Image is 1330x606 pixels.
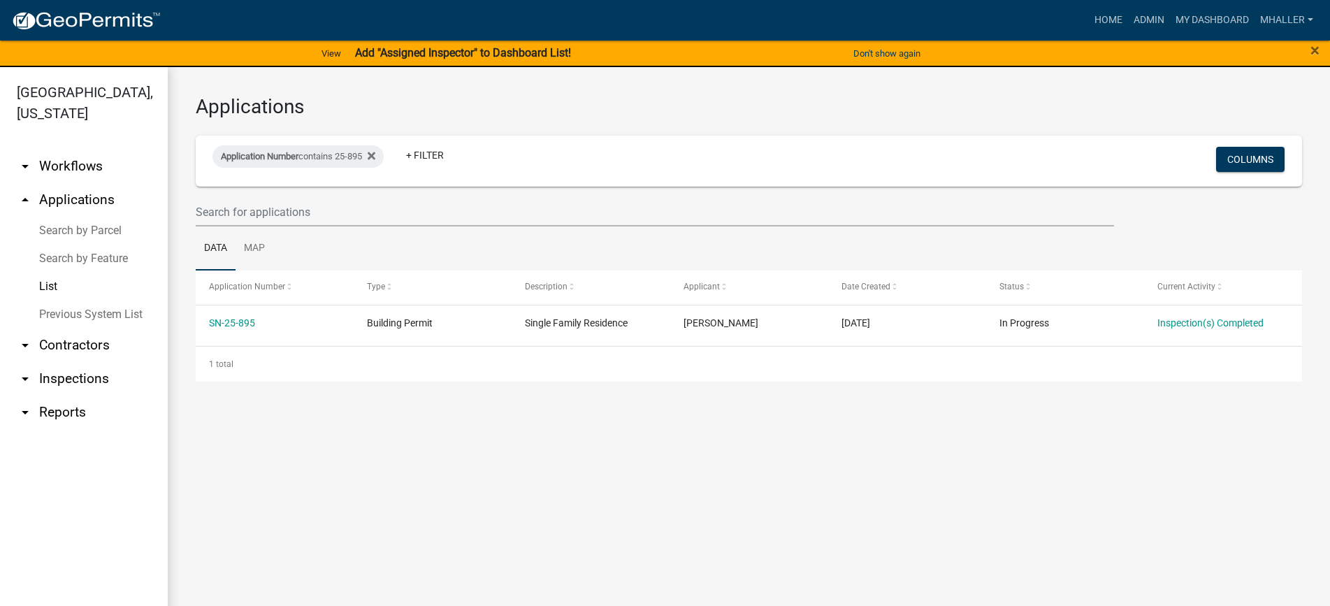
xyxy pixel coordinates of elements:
span: Current Activity [1157,282,1215,291]
span: Application Number [209,282,285,291]
span: Type [367,282,385,291]
button: Close [1310,42,1320,59]
span: Description [525,282,568,291]
button: Columns [1216,147,1285,172]
div: 1 total [196,347,1302,382]
span: Single Family Residence [525,317,628,329]
a: Data [196,226,236,271]
a: Inspection(s) Completed [1157,317,1264,329]
a: View [316,42,347,65]
div: contains 25-895 [212,145,384,168]
a: Home [1089,7,1128,34]
span: Applicant [684,282,720,291]
span: In Progress [999,317,1049,329]
strong: Add "Assigned Inspector" to Dashboard List! [355,46,571,59]
span: 05/29/2025 [841,317,870,329]
span: Application Number [221,151,298,161]
a: SN-25-895 [209,317,255,329]
i: arrow_drop_down [17,337,34,354]
a: mhaller [1255,7,1319,34]
a: My Dashboard [1170,7,1255,34]
a: Map [236,226,273,271]
span: Date Created [841,282,890,291]
i: arrow_drop_up [17,192,34,208]
input: Search for applications [196,198,1114,226]
i: arrow_drop_down [17,370,34,387]
datatable-header-cell: Applicant [670,270,827,304]
datatable-header-cell: Current Activity [1144,270,1302,304]
button: Don't show again [848,42,926,65]
span: Status [999,282,1024,291]
span: × [1310,41,1320,60]
datatable-header-cell: Status [986,270,1144,304]
datatable-header-cell: Date Created [828,270,986,304]
i: arrow_drop_down [17,404,34,421]
h3: Applications [196,95,1302,119]
span: Building Permit [367,317,433,329]
a: Admin [1128,7,1170,34]
span: Tracy Thompson [684,317,758,329]
datatable-header-cell: Type [354,270,512,304]
datatable-header-cell: Description [512,270,670,304]
datatable-header-cell: Application Number [196,270,354,304]
i: arrow_drop_down [17,158,34,175]
a: + Filter [395,143,455,168]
